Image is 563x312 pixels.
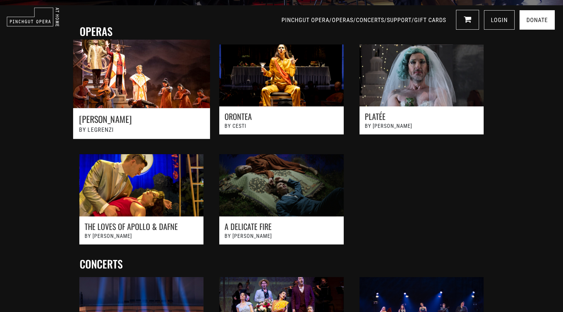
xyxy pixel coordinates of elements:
span: / / / / [281,16,448,23]
a: PINCHGUT OPERA [281,16,329,23]
a: CONCERTS [356,16,384,23]
img: pinchgut_at_home_negative_logo.svg [7,7,59,27]
a: Donate [520,10,555,30]
h2: concerts [80,258,487,270]
a: LOGIN [484,10,515,30]
a: OPERAS [332,16,353,23]
h2: operas [80,25,487,38]
a: SUPPORT [387,16,412,23]
a: GIFT CARDS [414,16,446,23]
